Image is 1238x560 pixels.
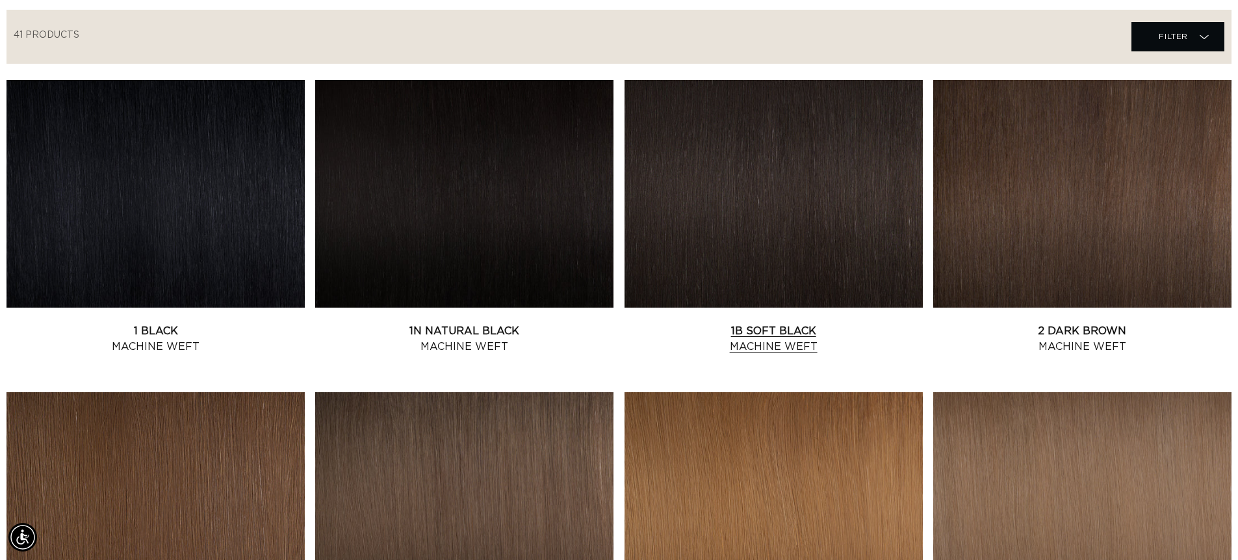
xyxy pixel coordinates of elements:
span: 41 products [14,31,79,40]
a: 1B Soft Black Machine Weft [625,323,923,354]
a: 1 Black Machine Weft [6,323,305,354]
a: 2 Dark Brown Machine Weft [933,323,1232,354]
div: Accessibility Menu [8,523,37,552]
a: 1N Natural Black Machine Weft [315,323,613,354]
span: Filter [1159,24,1188,49]
summary: Filter [1131,22,1224,51]
iframe: Chat Widget [1173,498,1238,560]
